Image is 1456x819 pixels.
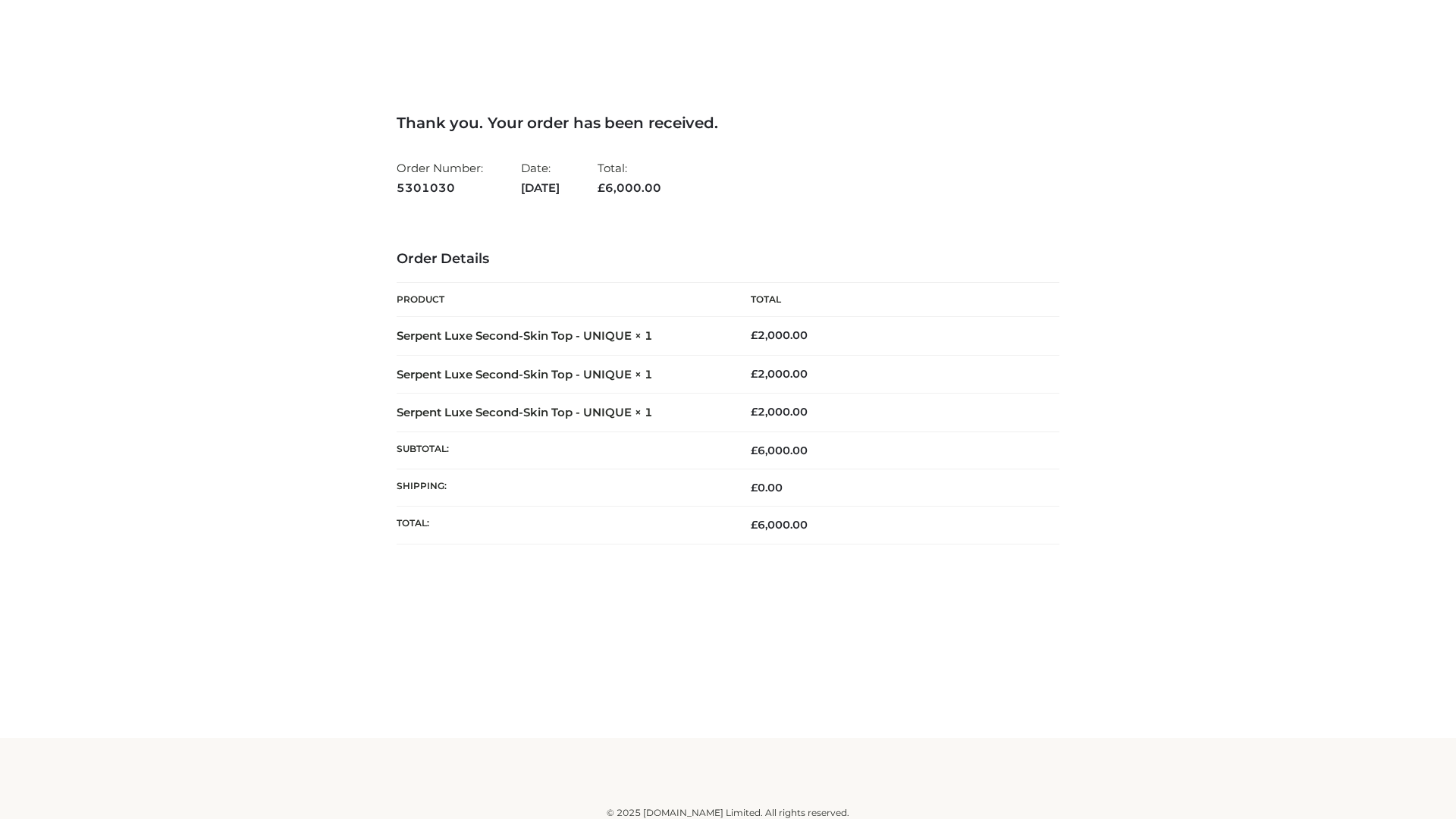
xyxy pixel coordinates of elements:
strong: × 1 [635,367,653,381]
h3: Thank you. Your order has been received. [397,114,1059,132]
li: Date: [521,155,560,201]
bdi: 2,000.00 [751,328,808,342]
th: Product [397,283,728,317]
strong: × 1 [635,405,653,419]
span: 6,000.00 [598,180,661,195]
a: Serpent Luxe Second-Skin Top - UNIQUE [397,405,632,419]
span: £ [598,180,605,195]
bdi: 2,000.00 [751,405,808,419]
span: £ [751,481,758,494]
li: Total: [598,155,661,201]
th: Shipping: [397,469,728,507]
bdi: 2,000.00 [751,367,808,381]
th: Subtotal: [397,431,728,469]
strong: 5301030 [397,178,483,198]
strong: × 1 [635,328,653,343]
th: Total: [397,507,728,544]
span: £ [751,328,758,342]
span: 6,000.00 [751,518,808,532]
strong: [DATE] [521,178,560,198]
th: Total [728,283,1059,317]
span: 6,000.00 [751,444,808,457]
span: £ [751,444,758,457]
li: Order Number: [397,155,483,201]
span: £ [751,405,758,419]
span: £ [751,367,758,381]
h3: Order Details [397,251,1059,268]
span: £ [751,518,758,532]
bdi: 0.00 [751,481,783,494]
a: Serpent Luxe Second-Skin Top - UNIQUE [397,367,632,381]
a: Serpent Luxe Second-Skin Top - UNIQUE [397,328,632,343]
